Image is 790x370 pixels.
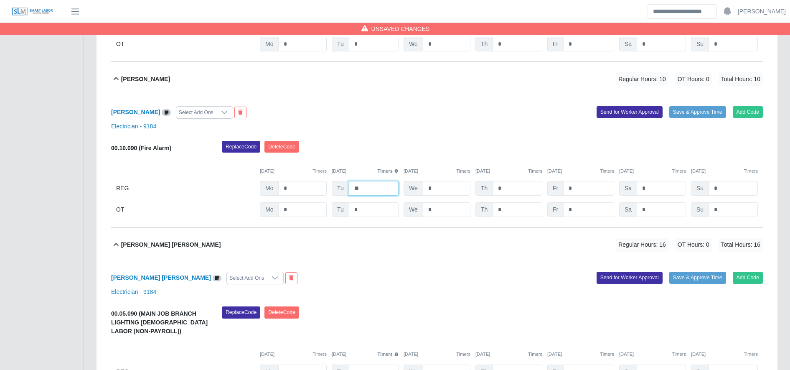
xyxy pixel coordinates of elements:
button: Timers [378,351,399,358]
span: OT Hours: 0 [675,72,712,86]
span: Total Hours: 16 [719,238,763,252]
span: Mo [260,202,279,217]
button: Save & Approve Time [669,272,726,283]
button: Timers [378,168,399,175]
button: Timers [312,168,327,175]
span: Th [475,181,493,196]
span: Mo [260,37,279,51]
span: Total Hours: 10 [719,72,763,86]
button: Timers [600,168,614,175]
button: Save & Approve Time [669,106,726,118]
img: SLM Logo [12,7,53,16]
span: We [404,202,423,217]
button: Timers [744,351,758,358]
button: [PERSON_NAME] [PERSON_NAME] Regular Hours: 16 OT Hours: 0 Total Hours: 16 [111,228,763,262]
div: [DATE] [547,168,614,175]
div: OT [116,202,255,217]
button: Send for Worker Approval [597,272,663,283]
div: [DATE] [691,351,758,358]
button: End Worker & Remove from the Timesheet [285,272,297,284]
b: 00.10.090 (Fire Alarm) [111,145,171,151]
span: Mo [260,181,279,196]
div: [DATE] [404,168,470,175]
span: Sa [619,181,637,196]
input: Search [648,4,717,19]
div: [DATE] [547,351,614,358]
button: Timers [600,351,614,358]
button: ReplaceCode [222,141,260,153]
b: [PERSON_NAME] [121,75,170,84]
div: Select Add Ons [227,272,267,284]
button: DeleteCode [264,306,299,318]
span: Su [691,202,709,217]
span: Fr [547,37,564,51]
button: Timers [528,351,542,358]
div: [DATE] [332,168,399,175]
div: [DATE] [260,351,327,358]
button: Timers [456,351,470,358]
button: Timers [672,168,686,175]
b: 00.05.090 (MAIN JOB BRANCH LIGHTING [DEMOGRAPHIC_DATA] LABOR (NON-PAYROLL)) [111,310,208,334]
button: End Worker & Remove from the Timesheet [234,107,246,118]
a: View/Edit Notes [162,109,171,115]
div: [DATE] [260,168,327,175]
div: Select Add Ons [176,107,216,118]
span: Su [691,181,709,196]
button: Add Code [733,272,763,283]
span: Sa [619,202,637,217]
span: Th [475,202,493,217]
div: [DATE] [619,351,686,358]
span: Tu [332,202,349,217]
a: View/Edit Notes [213,274,222,281]
div: [DATE] [619,168,686,175]
span: Tu [332,181,349,196]
button: DeleteCode [264,141,299,153]
button: Send for Worker Approval [597,106,663,118]
button: Timers [456,168,470,175]
button: Add Code [733,106,763,118]
span: OT Hours: 0 [675,238,712,252]
a: [PERSON_NAME] [738,7,786,16]
a: Electrician - 9184 [111,288,156,295]
div: [DATE] [332,351,399,358]
span: Sa [619,37,637,51]
span: Unsaved Changes [371,25,430,33]
span: Fr [547,202,564,217]
span: We [404,37,423,51]
button: Timers [744,168,758,175]
div: OT [116,37,255,51]
span: Tu [332,37,349,51]
button: ReplaceCode [222,306,260,318]
span: Th [475,37,493,51]
a: [PERSON_NAME] [111,109,160,115]
div: [DATE] [475,351,542,358]
a: [PERSON_NAME] [PERSON_NAME] [111,274,211,281]
span: Su [691,37,709,51]
div: [DATE] [691,168,758,175]
button: [PERSON_NAME] Regular Hours: 10 OT Hours: 0 Total Hours: 10 [111,62,763,96]
div: [DATE] [404,351,470,358]
button: Timers [312,351,327,358]
div: [DATE] [475,168,542,175]
span: Fr [547,181,564,196]
span: Regular Hours: 16 [616,238,668,252]
b: [PERSON_NAME] [PERSON_NAME] [121,240,221,249]
a: Electrician - 9184 [111,123,156,130]
button: Timers [528,168,542,175]
div: REG [116,181,255,196]
span: Regular Hours: 10 [616,72,668,86]
button: Timers [672,351,686,358]
span: We [404,181,423,196]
